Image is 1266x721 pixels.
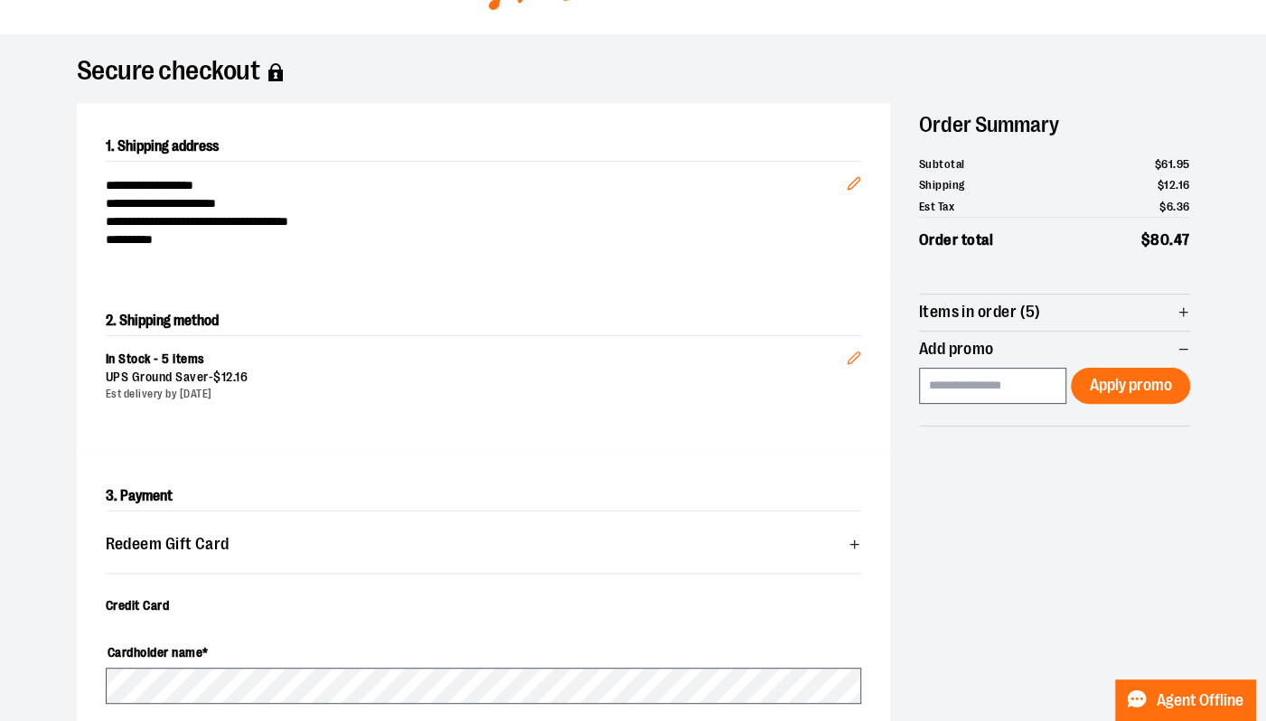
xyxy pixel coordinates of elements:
span: Subtotal [919,155,965,173]
span: Redeem Gift Card [106,536,230,553]
span: Credit Card [106,598,170,613]
h2: 1. Shipping address [106,132,861,162]
span: Agent Offline [1157,692,1243,709]
span: . [1173,200,1177,213]
button: Items in order (5) [919,295,1190,331]
span: 36 [1177,200,1190,213]
span: . [1173,157,1177,171]
span: 80 [1150,231,1169,248]
span: 16 [235,370,248,384]
button: Edit [832,322,876,385]
button: Apply promo [1071,368,1189,404]
button: Edit [832,147,876,211]
div: In Stock - 5 items [106,351,847,369]
span: $ [213,370,221,384]
button: Redeem Gift Card [106,526,861,562]
span: 95 [1177,157,1190,171]
span: $ [1159,200,1167,213]
span: Est Tax [919,198,955,216]
div: Est delivery by [DATE] [106,387,847,402]
button: Add promo [919,332,1190,368]
span: Add promo [919,341,994,358]
span: $ [1141,231,1151,248]
span: Order total [919,229,994,252]
span: . [1176,178,1178,192]
span: Shipping [919,176,965,194]
span: . [233,370,236,384]
span: 47 [1174,231,1190,248]
h2: 2. Shipping method [106,306,861,335]
h2: Order Summary [919,103,1190,146]
span: 12 [221,370,233,384]
span: $ [1158,178,1165,192]
h2: 3. Payment [106,482,861,511]
span: $ [1155,157,1162,171]
label: Cardholder name * [106,637,861,668]
span: Items in order (5) [919,304,1041,321]
span: Apply promo [1089,377,1171,394]
span: 6 [1167,200,1174,213]
span: 16 [1178,178,1190,192]
span: 61 [1161,157,1173,171]
div: UPS Ground Saver - [106,369,847,387]
button: Agent Offline [1115,679,1255,721]
span: 12 [1164,178,1176,192]
span: . [1169,231,1174,248]
h1: Secure checkout [77,63,1190,81]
